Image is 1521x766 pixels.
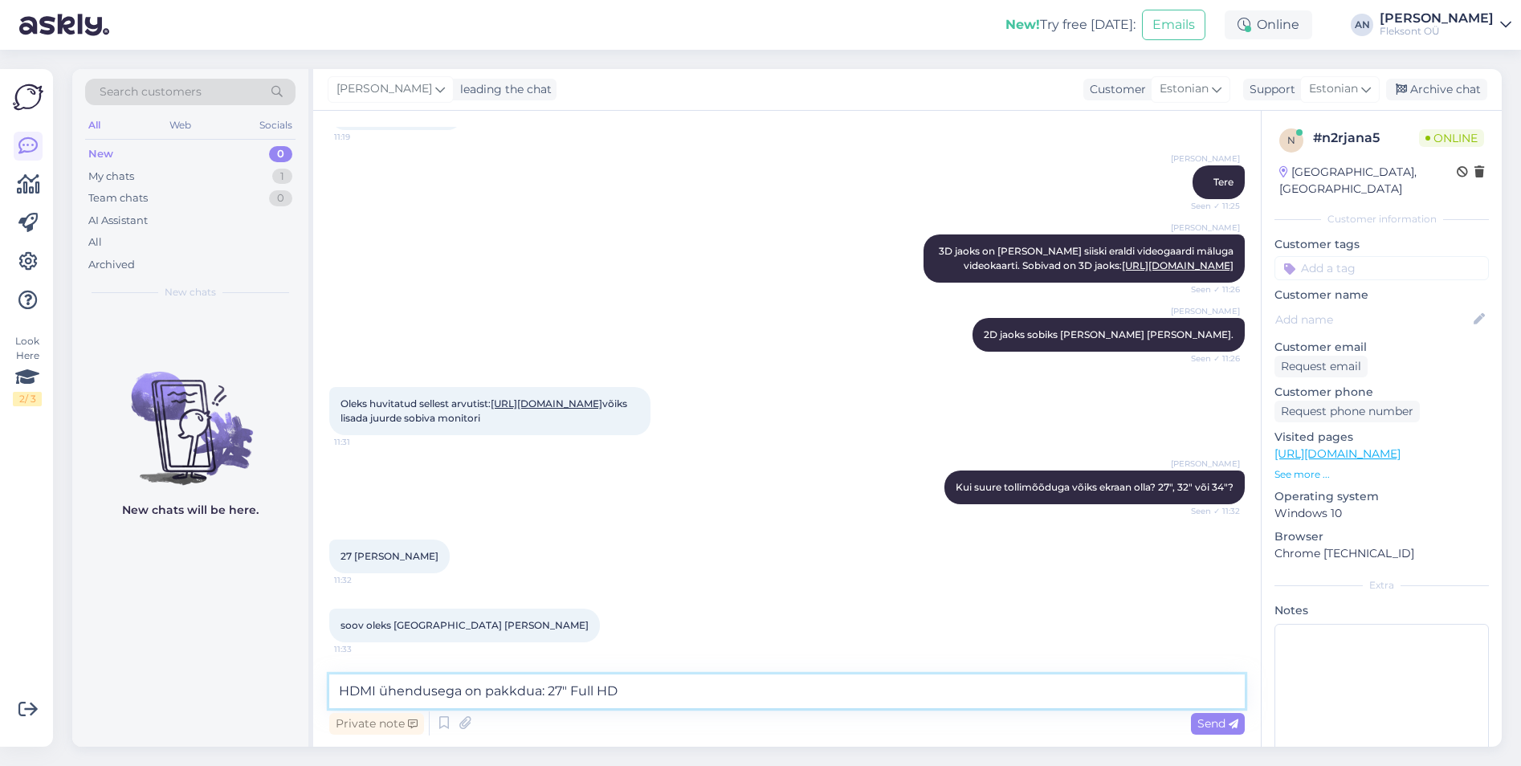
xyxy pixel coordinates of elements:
[340,397,630,424] span: Oleks huvitatud sellest arvutist: võiks lisada juurde sobiva monitori
[491,397,602,409] a: [URL][DOMAIN_NAME]
[1171,305,1240,317] span: [PERSON_NAME]
[1180,283,1240,295] span: Seen ✓ 11:26
[1243,81,1295,98] div: Support
[122,502,259,519] p: New chats will be here.
[1005,15,1136,35] div: Try free [DATE]:
[269,190,292,206] div: 0
[984,328,1234,340] span: 2D jaoks sobiks [PERSON_NAME] [PERSON_NAME].
[1180,200,1240,212] span: Seen ✓ 11:25
[13,334,42,406] div: Look Here
[88,234,102,251] div: All
[1213,176,1234,188] span: Tere
[85,115,104,136] div: All
[1197,716,1238,731] span: Send
[1122,259,1234,271] a: [URL][DOMAIN_NAME]
[88,190,148,206] div: Team chats
[1274,528,1489,545] p: Browser
[340,550,438,562] span: 27 [PERSON_NAME]
[1274,429,1489,446] p: Visited pages
[336,80,432,98] span: [PERSON_NAME]
[166,115,194,136] div: Web
[454,81,552,98] div: leading the chat
[334,131,394,143] span: 11:19
[340,619,589,631] span: soov oleks [GEOGRAPHIC_DATA] [PERSON_NAME]
[329,674,1245,708] textarea: HDMI ühendusega on pakkdua: 27" Full HD
[1287,134,1295,146] span: n
[1419,129,1484,147] span: Online
[1083,81,1146,98] div: Customer
[1160,80,1209,98] span: Estonian
[1274,356,1368,377] div: Request email
[1274,287,1489,304] p: Customer name
[269,146,292,162] div: 0
[72,343,308,487] img: No chats
[1274,446,1401,461] a: [URL][DOMAIN_NAME]
[939,245,1236,271] span: 3D jaoks on [PERSON_NAME] siiski eraldi videogaardi mäluga videokaarti. Sobivad on 3D jaoks:
[1313,128,1419,148] div: # n2rjana5
[1274,401,1420,422] div: Request phone number
[956,481,1234,493] span: Kui suure tollimõõduga võiks ekraan olla? 27", 32" või 34"?
[1380,12,1511,38] a: [PERSON_NAME]Fleksont OÜ
[334,643,394,655] span: 11:33
[1274,384,1489,401] p: Customer phone
[329,713,424,735] div: Private note
[1180,352,1240,365] span: Seen ✓ 11:26
[1225,10,1312,39] div: Online
[1171,153,1240,165] span: [PERSON_NAME]
[1005,17,1040,32] b: New!
[1274,236,1489,253] p: Customer tags
[334,436,394,448] span: 11:31
[165,285,216,299] span: New chats
[88,169,134,185] div: My chats
[1274,545,1489,562] p: Chrome [TECHNICAL_ID]
[1274,578,1489,593] div: Extra
[1309,80,1358,98] span: Estonian
[13,82,43,112] img: Askly Logo
[1386,79,1487,100] div: Archive chat
[1171,458,1240,470] span: [PERSON_NAME]
[1274,339,1489,356] p: Customer email
[1274,212,1489,226] div: Customer information
[272,169,292,185] div: 1
[1380,25,1494,38] div: Fleksont OÜ
[100,84,202,100] span: Search customers
[1274,602,1489,619] p: Notes
[1274,467,1489,482] p: See more ...
[88,146,113,162] div: New
[1351,14,1373,36] div: AN
[88,257,135,273] div: Archived
[1180,505,1240,517] span: Seen ✓ 11:32
[334,574,394,586] span: 11:32
[1274,256,1489,280] input: Add a tag
[1171,222,1240,234] span: [PERSON_NAME]
[13,392,42,406] div: 2 / 3
[256,115,296,136] div: Socials
[1380,12,1494,25] div: [PERSON_NAME]
[1279,164,1457,198] div: [GEOGRAPHIC_DATA], [GEOGRAPHIC_DATA]
[1275,311,1470,328] input: Add name
[88,213,148,229] div: AI Assistant
[1274,505,1489,522] p: Windows 10
[1274,488,1489,505] p: Operating system
[1142,10,1205,40] button: Emails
